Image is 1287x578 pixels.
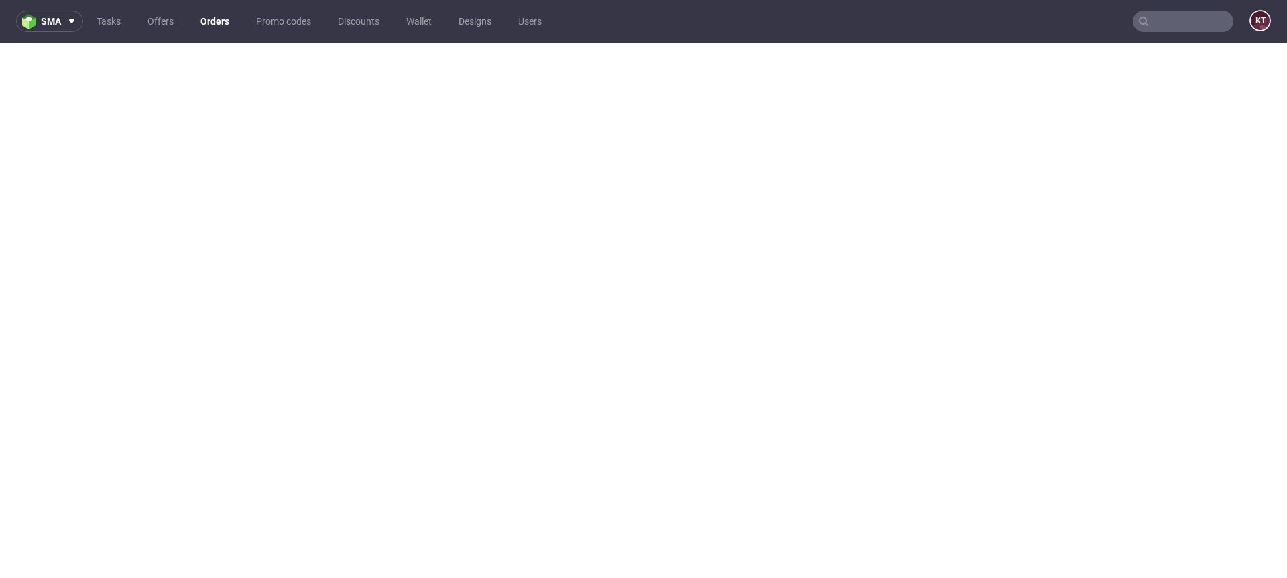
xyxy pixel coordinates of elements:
[88,11,129,32] a: Tasks
[330,11,387,32] a: Discounts
[510,11,550,32] a: Users
[1251,11,1270,30] figcaption: KT
[248,11,319,32] a: Promo codes
[398,11,440,32] a: Wallet
[22,14,41,29] img: logo
[450,11,499,32] a: Designs
[41,17,61,26] span: sma
[192,11,237,32] a: Orders
[16,11,83,32] button: sma
[139,11,182,32] a: Offers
